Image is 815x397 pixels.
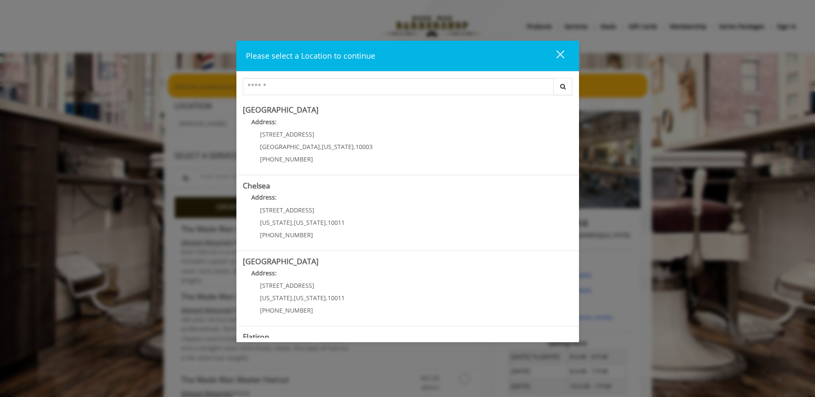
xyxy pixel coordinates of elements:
[355,143,373,151] span: 10003
[243,78,554,95] input: Search Center
[243,331,269,342] b: Flatiron
[260,206,314,214] span: [STREET_ADDRESS]
[251,269,277,277] b: Address:
[540,47,570,65] button: close dialog
[260,231,313,239] span: [PHONE_NUMBER]
[328,294,345,302] span: 10011
[354,143,355,151] span: ,
[292,218,294,227] span: ,
[322,143,354,151] span: [US_STATE]
[243,78,573,99] div: Center Select
[292,294,294,302] span: ,
[260,294,292,302] span: [US_STATE]
[260,155,313,163] span: [PHONE_NUMBER]
[260,306,313,314] span: [PHONE_NUMBER]
[243,256,319,266] b: [GEOGRAPHIC_DATA]
[546,50,564,63] div: close dialog
[328,218,345,227] span: 10011
[251,118,277,126] b: Address:
[246,51,375,61] span: Please select a Location to continue
[320,143,322,151] span: ,
[294,294,326,302] span: [US_STATE]
[326,218,328,227] span: ,
[260,281,314,290] span: [STREET_ADDRESS]
[260,130,314,138] span: [STREET_ADDRESS]
[260,218,292,227] span: [US_STATE]
[558,84,568,90] i: Search button
[251,193,277,201] b: Address:
[326,294,328,302] span: ,
[243,104,319,115] b: [GEOGRAPHIC_DATA]
[243,180,270,191] b: Chelsea
[260,143,320,151] span: [GEOGRAPHIC_DATA]
[294,218,326,227] span: [US_STATE]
